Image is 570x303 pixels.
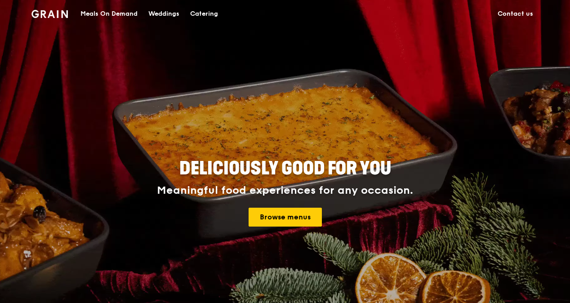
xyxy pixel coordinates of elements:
a: Weddings [143,0,185,27]
div: Meals On Demand [80,0,138,27]
a: Browse menus [249,208,322,227]
img: Grain [31,10,68,18]
div: Weddings [148,0,179,27]
a: Catering [185,0,223,27]
div: Meaningful food experiences for any occasion. [123,184,447,197]
div: Catering [190,0,218,27]
a: Contact us [492,0,539,27]
span: Deliciously good for you [179,158,391,179]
